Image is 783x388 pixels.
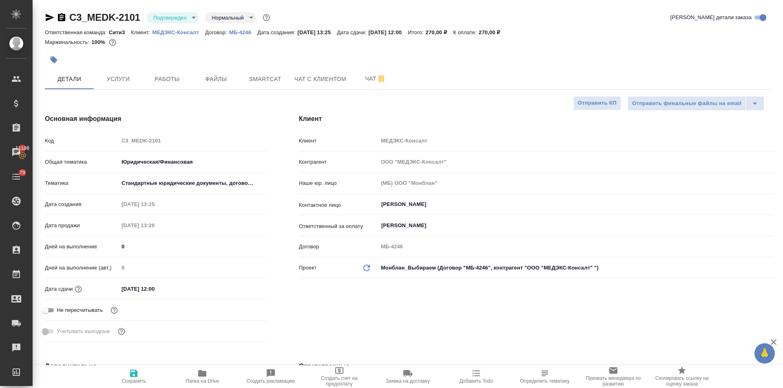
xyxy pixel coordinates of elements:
span: Работы [148,74,187,84]
input: Пустое поле [378,241,774,252]
span: Папка на Drive [186,378,219,384]
p: Дата создания: [257,29,297,35]
a: МБ-4246 [229,28,257,35]
input: Пустое поле [378,177,774,189]
span: Чат [356,74,395,84]
h4: Клиент [299,114,774,124]
input: Пустое поле [119,262,266,274]
span: Отправить финальные файлы на email [632,99,741,108]
span: Smartcat [246,74,285,84]
button: Скопировать ссылку на оценку заказа [648,365,716,388]
span: Скопировать ссылку на оценку заказа [652,375,711,387]
a: 79 [2,167,31,187]
button: Добавить Todo [442,365,511,388]
p: Дата продажи [45,221,119,230]
a: C3_MEDK-2101 [69,12,140,23]
input: Пустое поле [119,219,190,231]
input: Пустое поле [378,135,774,147]
span: Добавить Todo [460,378,493,384]
button: Папка на Drive [168,365,237,388]
p: Тематика [45,179,119,187]
p: Договор [299,243,378,251]
button: Скопировать ссылку для ЯМессенджера [45,13,55,22]
span: 79 [15,169,30,177]
span: Чат с клиентом [294,74,346,84]
button: Подтвержден [151,14,189,21]
p: Контактное лицо [299,201,378,209]
span: Заявка на доставку [386,378,430,384]
span: Отправить КП [578,99,617,108]
button: Создать счет на предоплату [305,365,374,388]
div: Стандартные юридические документы, договоры, уставы [119,176,266,190]
button: Выбери, если сб и вс нужно считать рабочими днями для выполнения заказа. [116,326,127,337]
button: Отправить финальные файлы на email [628,96,746,111]
button: Призвать менеджера по развитию [579,365,648,388]
div: Подтвержден [147,12,199,23]
p: Клиент [299,137,378,145]
p: Договор: [205,29,229,35]
button: 0.00 RUB; [107,37,118,48]
button: Сохранить [100,365,168,388]
p: Наше юр. лицо [299,179,378,187]
button: Определить тематику [511,365,579,388]
p: [DATE] 12:00 [369,29,408,35]
div: split button [628,96,764,111]
h4: Основная информация [45,114,266,124]
p: Проект [299,264,317,272]
button: Включи, если не хочешь, чтобы указанная дата сдачи изменилась после переставления заказа в 'Подтв... [109,305,119,316]
p: Дней на выполнение [45,243,119,251]
p: [DATE] 13:25 [298,29,337,35]
p: 270,00 ₽ [479,29,507,35]
button: Создать рекламацию [237,365,305,388]
svg: Отписаться [376,74,386,84]
span: [PERSON_NAME] детали заказа [670,13,752,22]
input: Пустое поле [119,198,190,210]
p: Дней на выполнение (авт.) [45,264,119,272]
p: К оплате: [453,29,479,35]
div: Подтвержден [205,12,256,23]
button: Open [770,225,771,226]
p: Итого: [408,29,425,35]
h4: Дополнительно [45,362,266,371]
button: Open [770,204,771,205]
p: Дата сдачи: [337,29,368,35]
button: Доп статусы указывают на важность/срочность заказа [261,12,272,23]
div: Монблан_Выбираем (Договор "МБ-4246", контрагент "ООО "МЕДЭКС-Консалт" ") [378,261,774,275]
p: 270,00 ₽ [426,29,453,35]
p: Сити3 [109,29,131,35]
button: Заявка на доставку [374,365,442,388]
button: Нормальный [209,14,246,21]
span: Создать счет на предоплату [310,375,369,387]
input: ✎ Введи что-нибудь [119,241,266,252]
span: Сохранить [122,378,146,384]
p: Дата создания [45,200,119,208]
span: Определить тематику [520,378,569,384]
span: Создать рекламацию [247,378,295,384]
button: Если добавить услуги и заполнить их объемом, то дата рассчитается автоматически [73,284,84,294]
span: Детали [50,74,89,84]
p: Дата сдачи [45,285,73,293]
p: Клиент: [131,29,152,35]
span: Не пересчитывать [57,306,103,314]
p: Код [45,137,119,145]
p: Ответственный за оплату [299,222,378,230]
button: Скопировать ссылку [57,13,66,22]
span: 11106 [11,144,34,152]
span: Файлы [197,74,236,84]
button: Отправить КП [573,96,621,110]
p: Контрагент [299,158,378,166]
span: Призвать менеджера по развитию [584,375,643,387]
p: Ответственная команда: [45,29,109,35]
span: 🙏 [758,345,772,362]
div: Юридическая/Финансовая [119,155,266,169]
span: Услуги [99,74,138,84]
p: 100% [91,39,107,45]
a: МЕДЭКС-Консалт [153,28,205,35]
span: Учитывать выходные [57,327,110,335]
input: Пустое поле [378,156,774,168]
h4: Ответственные [299,362,774,371]
a: 11106 [2,142,31,162]
p: Маржинальность: [45,39,91,45]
